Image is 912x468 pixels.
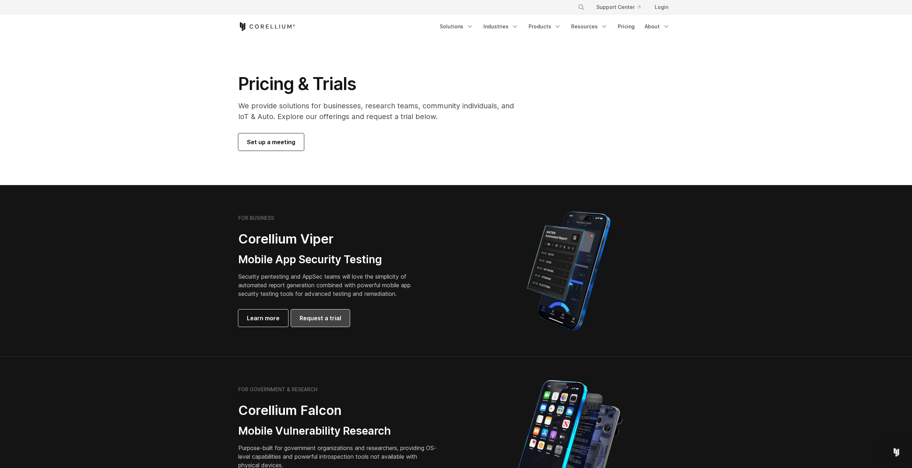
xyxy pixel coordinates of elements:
[575,1,588,14] button: Search
[238,215,274,221] h6: FOR BUSINESS
[238,424,439,438] h3: Mobile Vulnerability Research
[300,314,341,322] span: Request a trial
[591,1,646,14] a: Support Center
[435,20,478,33] a: Solutions
[479,20,523,33] a: Industries
[238,22,295,31] a: Corellium Home
[613,20,639,33] a: Pricing
[435,20,674,33] div: Navigation Menu
[649,1,674,14] a: Login
[567,20,612,33] a: Resources
[238,253,422,266] h3: Mobile App Security Testing
[238,402,439,419] h2: Corellium Falcon
[247,138,295,146] span: Set up a meeting
[247,314,280,322] span: Learn more
[238,272,422,298] p: Security pentesting and AppSec teams will love the simplicity of automated report generation comb...
[524,20,565,33] a: Products
[640,20,674,33] a: About
[888,444,905,461] div: Open Intercom Messenger
[238,231,422,247] h2: Corellium Viper
[238,73,524,95] h1: Pricing & Trials
[238,309,288,327] a: Learn more
[569,1,674,14] div: Navigation Menu
[238,100,524,122] p: We provide solutions for businesses, research teams, community individuals, and IoT & Auto. Explo...
[291,309,350,327] a: Request a trial
[515,208,622,334] img: Corellium MATRIX automated report on iPhone showing app vulnerability test results across securit...
[238,386,317,393] h6: FOR GOVERNMENT & RESEARCH
[238,133,304,151] a: Set up a meeting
